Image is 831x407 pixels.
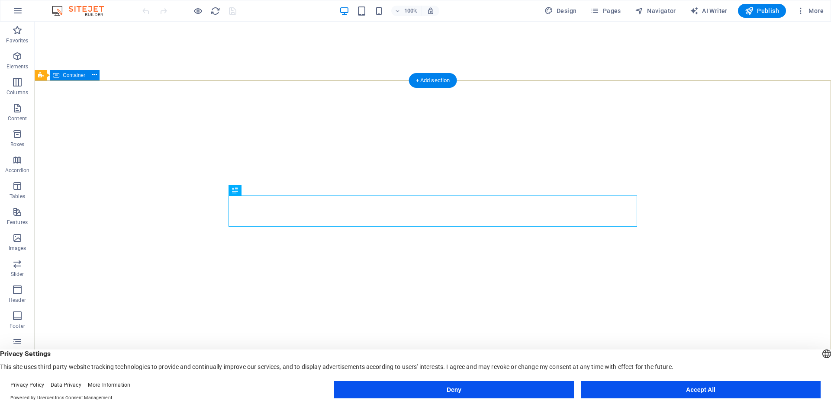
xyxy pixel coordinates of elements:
[796,6,824,15] span: More
[8,115,27,122] p: Content
[6,63,29,70] p: Elements
[590,6,621,15] span: Pages
[7,219,28,226] p: Features
[745,6,779,15] span: Publish
[541,4,580,18] div: Design (Ctrl+Alt+Y)
[10,349,25,356] p: Forms
[686,4,731,18] button: AI Writer
[11,271,24,278] p: Slider
[635,6,676,15] span: Navigator
[10,323,25,330] p: Footer
[193,6,203,16] button: Click here to leave preview mode and continue editing
[210,6,220,16] button: reload
[631,4,680,18] button: Navigator
[738,4,786,18] button: Publish
[587,4,624,18] button: Pages
[793,4,827,18] button: More
[6,37,28,44] p: Favorites
[9,297,26,304] p: Header
[10,193,25,200] p: Tables
[63,73,85,78] span: Container
[6,89,28,96] p: Columns
[544,6,577,15] span: Design
[409,73,457,88] div: + Add section
[427,7,435,15] i: On resize automatically adjust zoom level to fit chosen device.
[50,6,115,16] img: Editor Logo
[690,6,728,15] span: AI Writer
[391,6,422,16] button: 100%
[210,6,220,16] i: Reload page
[10,141,25,148] p: Boxes
[9,245,26,252] p: Images
[5,167,29,174] p: Accordion
[541,4,580,18] button: Design
[404,6,418,16] h6: 100%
